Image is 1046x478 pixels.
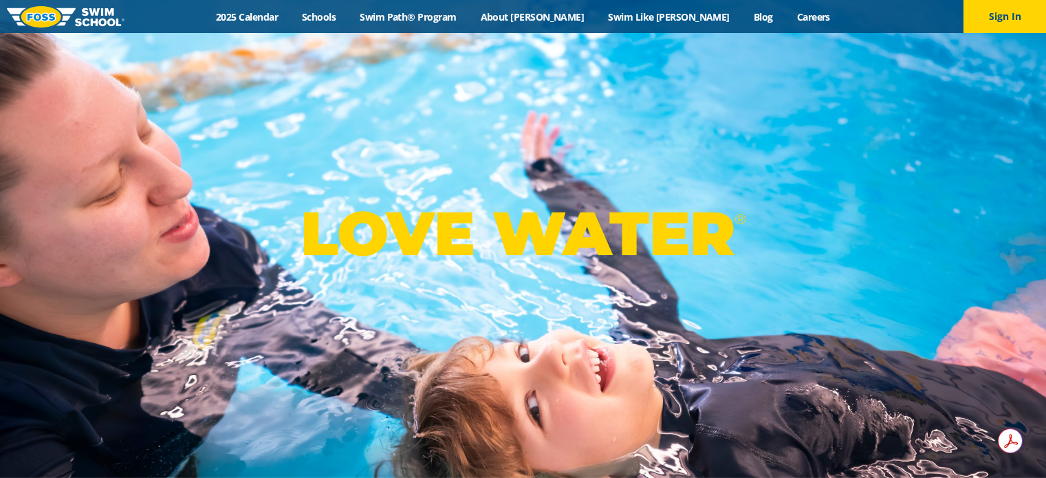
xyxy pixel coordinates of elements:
[204,10,290,23] a: 2025 Calendar
[734,210,745,228] sup: ®
[468,10,596,23] a: About [PERSON_NAME]
[301,197,745,270] p: LOVE WATER
[785,10,842,23] a: Careers
[348,10,468,23] a: Swim Path® Program
[290,10,348,23] a: Schools
[7,6,124,28] img: FOSS Swim School Logo
[596,10,742,23] a: Swim Like [PERSON_NAME]
[741,10,785,23] a: Blog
